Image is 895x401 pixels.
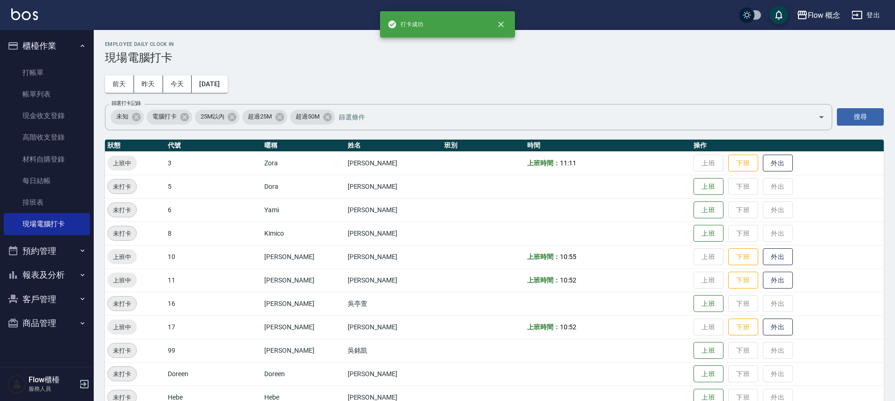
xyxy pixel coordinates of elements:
td: [PERSON_NAME] [262,245,345,268]
td: Kimico [262,222,345,245]
th: 班別 [442,140,525,152]
button: 外出 [763,248,793,266]
td: Dora [262,175,345,198]
span: 打卡成功 [388,20,423,29]
div: 未知 [111,110,144,125]
button: 上班 [694,365,723,383]
button: 下班 [728,272,758,289]
td: Yami [262,198,345,222]
td: [PERSON_NAME] [262,339,345,362]
a: 排班表 [4,192,90,213]
td: 吳亭萱 [345,292,442,315]
td: 3 [165,151,262,175]
span: 未打卡 [108,229,136,238]
td: Doreen [165,362,262,386]
button: 報表及分析 [4,263,90,287]
button: 上班 [694,178,723,195]
span: 10:52 [560,323,576,331]
span: 未打卡 [108,369,136,379]
button: 前天 [105,75,134,93]
th: 狀態 [105,140,165,152]
td: [PERSON_NAME] [345,362,442,386]
td: Doreen [262,362,345,386]
td: 99 [165,339,262,362]
p: 服務人員 [29,385,76,393]
h2: Employee Daily Clock In [105,41,884,47]
th: 代號 [165,140,262,152]
a: 高階收支登錄 [4,126,90,148]
td: [PERSON_NAME] [262,315,345,339]
td: Zora [262,151,345,175]
span: 上班中 [107,252,137,262]
button: Flow 概念 [793,6,844,25]
button: save [769,6,788,24]
td: 吳銘凱 [345,339,442,362]
td: [PERSON_NAME] [345,245,442,268]
button: 搜尋 [837,108,884,126]
td: 8 [165,222,262,245]
button: 昨天 [134,75,163,93]
span: 未打卡 [108,299,136,309]
button: 下班 [728,155,758,172]
td: 5 [165,175,262,198]
td: 11 [165,268,262,292]
td: 16 [165,292,262,315]
button: 櫃檯作業 [4,34,90,58]
button: Open [814,110,829,125]
span: 11:11 [560,159,576,167]
a: 現場電腦打卡 [4,213,90,235]
td: [PERSON_NAME] [345,198,442,222]
button: 外出 [763,155,793,172]
button: 客戶管理 [4,287,90,312]
button: 上班 [694,342,723,359]
td: 6 [165,198,262,222]
button: 上班 [694,225,723,242]
button: 外出 [763,319,793,336]
td: [PERSON_NAME] [345,175,442,198]
a: 材料自購登錄 [4,149,90,170]
input: 篩選條件 [336,109,802,125]
td: [PERSON_NAME] [345,151,442,175]
span: 未打卡 [108,182,136,192]
span: 上班中 [107,158,137,168]
td: 10 [165,245,262,268]
td: [PERSON_NAME] [345,222,442,245]
img: Logo [11,8,38,20]
td: [PERSON_NAME] [345,315,442,339]
a: 帳單列表 [4,83,90,105]
b: 上班時間： [527,323,560,331]
span: 未打卡 [108,346,136,356]
div: 超過25M [242,110,287,125]
button: 上班 [694,295,723,312]
div: 電腦打卡 [147,110,192,125]
button: 下班 [728,319,758,336]
span: 超過25M [242,112,277,121]
button: 今天 [163,75,192,93]
span: 超過50M [290,112,325,121]
span: 10:55 [560,253,576,260]
th: 時間 [525,140,691,152]
h3: 現場電腦打卡 [105,51,884,64]
span: 上班中 [107,275,137,285]
span: 電腦打卡 [147,112,182,121]
a: 現金收支登錄 [4,105,90,126]
span: 10:52 [560,276,576,284]
button: 上班 [694,201,723,219]
th: 操作 [691,140,884,152]
td: [PERSON_NAME] [262,292,345,315]
th: 姓名 [345,140,442,152]
span: 未打卡 [108,205,136,215]
button: 預約管理 [4,239,90,263]
button: 下班 [728,248,758,266]
button: 外出 [763,272,793,289]
div: 25M以內 [195,110,240,125]
div: Flow 概念 [808,9,841,21]
button: [DATE] [192,75,227,93]
th: 暱稱 [262,140,345,152]
h5: Flow櫃檯 [29,375,76,385]
span: 25M以內 [195,112,230,121]
button: 登出 [848,7,884,24]
div: 超過50M [290,110,335,125]
td: 17 [165,315,262,339]
button: close [491,14,511,35]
